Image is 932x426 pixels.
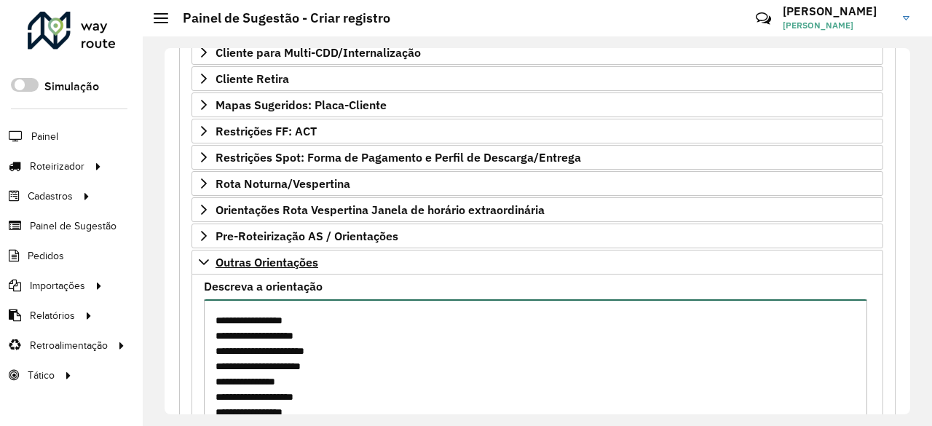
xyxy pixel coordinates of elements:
a: Mapas Sugeridos: Placa-Cliente [191,92,883,117]
span: Retroalimentação [30,338,108,353]
span: Painel [31,129,58,144]
h2: Painel de Sugestão - Criar registro [168,10,390,26]
span: Cliente para Multi-CDD/Internalização [216,47,421,58]
a: Orientações Rota Vespertina Janela de horário extraordinária [191,197,883,222]
span: Cliente Retira [216,73,289,84]
span: Tático [28,368,55,383]
span: Orientações Rota Vespertina Janela de horário extraordinária [216,204,545,216]
span: Painel de Sugestão [30,218,116,234]
a: Cliente para Multi-CDD/Internalização [191,40,883,65]
span: Rota Noturna/Vespertina [216,178,350,189]
span: Importações [30,278,85,293]
a: Contato Rápido [748,3,779,34]
span: Pre-Roteirização AS / Orientações [216,230,398,242]
span: Pedidos [28,248,64,264]
span: Mapas Sugeridos: Placa-Cliente [216,99,387,111]
span: Cadastros [28,189,73,204]
a: Outras Orientações [191,250,883,275]
span: Roteirizador [30,159,84,174]
h3: [PERSON_NAME] [783,4,892,18]
label: Descreva a orientação [204,277,323,295]
span: Restrições FF: ACT [216,125,317,137]
label: Simulação [44,78,99,95]
span: [PERSON_NAME] [783,19,892,32]
a: Cliente Retira [191,66,883,91]
span: Outras Orientações [216,256,318,268]
a: Rota Noturna/Vespertina [191,171,883,196]
a: Pre-Roteirização AS / Orientações [191,224,883,248]
a: Restrições FF: ACT [191,119,883,143]
span: Restrições Spot: Forma de Pagamento e Perfil de Descarga/Entrega [216,151,581,163]
a: Restrições Spot: Forma de Pagamento e Perfil de Descarga/Entrega [191,145,883,170]
span: Relatórios [30,308,75,323]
